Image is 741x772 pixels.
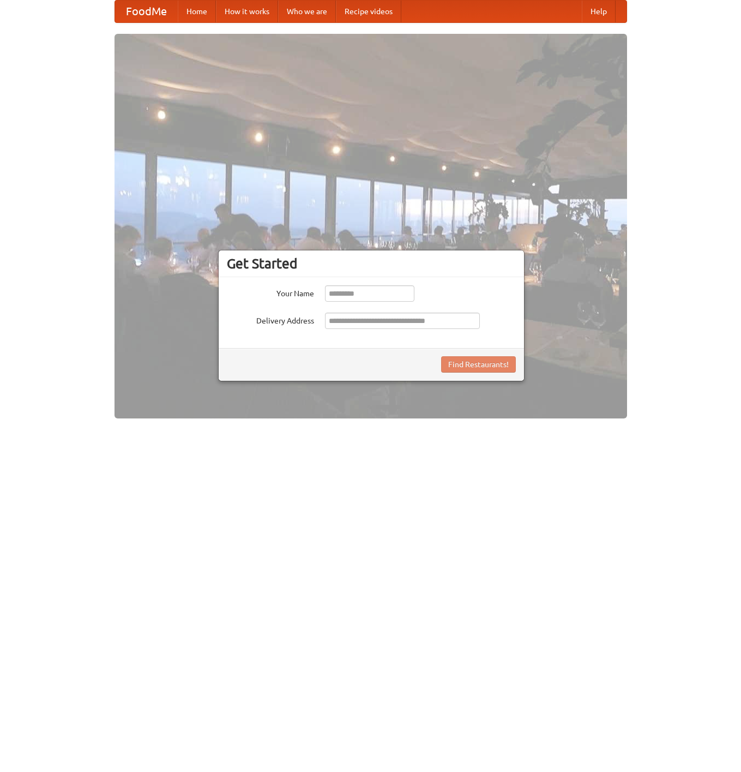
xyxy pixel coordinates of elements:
[278,1,336,22] a: Who we are
[115,1,178,22] a: FoodMe
[227,313,314,326] label: Delivery Address
[336,1,401,22] a: Recipe videos
[582,1,616,22] a: Help
[178,1,216,22] a: Home
[227,255,516,272] h3: Get Started
[227,285,314,299] label: Your Name
[216,1,278,22] a: How it works
[441,356,516,373] button: Find Restaurants!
